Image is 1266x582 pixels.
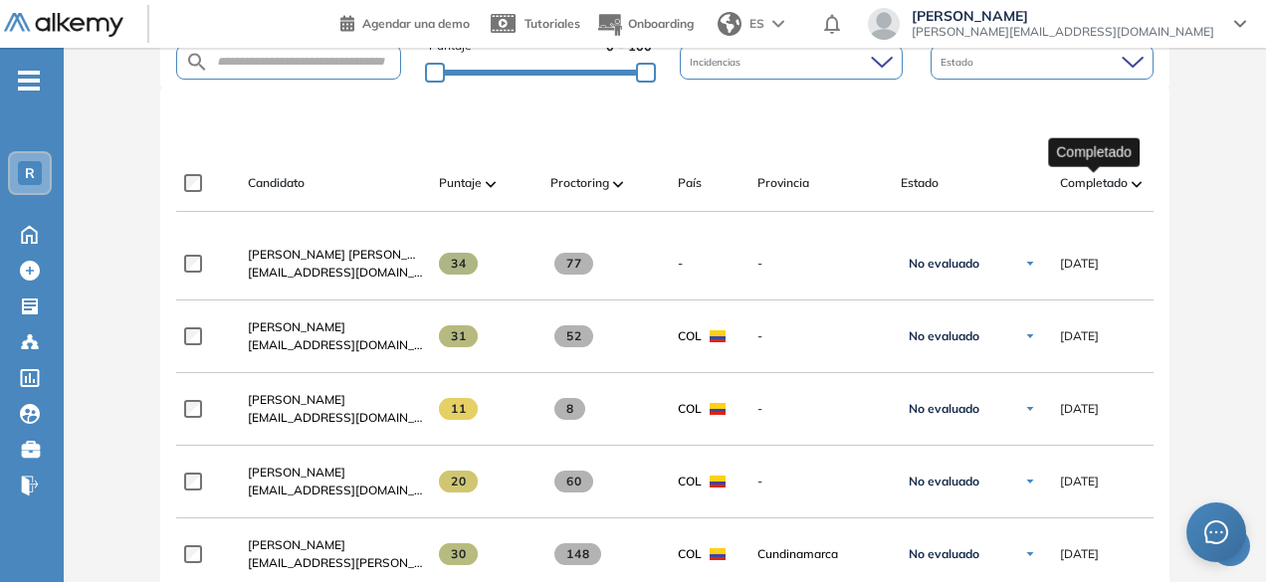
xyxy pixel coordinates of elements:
span: Incidencias [690,55,744,70]
img: arrow [772,20,784,28]
a: [PERSON_NAME] [248,318,423,336]
span: [PERSON_NAME] [PERSON_NAME] [248,247,446,262]
span: Completado [1060,174,1128,192]
span: [EMAIL_ADDRESS][PERSON_NAME][DOMAIN_NAME] [248,554,423,572]
span: [DATE] [1060,400,1099,418]
a: [PERSON_NAME] [248,391,423,409]
span: - [757,400,885,418]
span: 77 [554,253,593,275]
span: [EMAIL_ADDRESS][DOMAIN_NAME] [248,336,423,354]
span: [DATE] [1060,545,1099,563]
span: 148 [554,543,601,565]
span: [EMAIL_ADDRESS][DOMAIN_NAME] [248,482,423,499]
img: COL [710,476,726,487]
img: SEARCH_ALT [185,50,209,75]
span: Provincia [757,174,809,192]
span: 60 [554,471,593,492]
div: Incidencias [680,45,903,80]
a: Agendar una demo [340,10,470,34]
span: Proctoring [550,174,609,192]
span: COL [678,400,702,418]
span: Estado [941,55,977,70]
span: 11 [439,398,478,420]
div: Estado [931,45,1154,80]
span: - [678,255,683,273]
span: 8 [554,398,585,420]
span: No evaluado [909,256,979,272]
span: COL [678,327,702,345]
span: Candidato [248,174,305,192]
span: Agendar una demo [362,16,470,31]
span: ES [749,15,764,33]
span: 34 [439,253,478,275]
span: No evaluado [909,328,979,344]
span: No evaluado [909,474,979,489]
i: - [18,79,40,83]
span: COL [678,545,702,563]
a: [PERSON_NAME] [248,536,423,554]
a: [PERSON_NAME] [248,464,423,482]
span: [DATE] [1060,473,1099,490]
span: - [757,473,885,490]
img: [missing "en.ARROW_ALT" translation] [613,181,623,187]
span: [PERSON_NAME] [248,319,345,334]
img: COL [710,330,726,342]
span: - [757,327,885,345]
span: 31 [439,325,478,347]
span: [PERSON_NAME] [912,8,1214,24]
img: world [718,12,741,36]
img: Ícono de flecha [1024,548,1036,560]
span: [PERSON_NAME][EMAIL_ADDRESS][DOMAIN_NAME] [912,24,1214,40]
span: [PERSON_NAME] [248,465,345,480]
img: Ícono de flecha [1024,258,1036,270]
button: Onboarding [596,3,694,46]
span: [EMAIL_ADDRESS][DOMAIN_NAME] [248,264,423,282]
span: No evaluado [909,546,979,562]
img: Ícono de flecha [1024,330,1036,342]
a: [PERSON_NAME] [PERSON_NAME] [248,246,423,264]
span: No evaluado [909,401,979,417]
span: R [25,165,35,181]
span: [DATE] [1060,327,1099,345]
span: 20 [439,471,478,492]
img: [missing "en.ARROW_ALT" translation] [486,181,496,187]
span: Puntaje [439,174,482,192]
span: [PERSON_NAME] [248,537,345,552]
span: 52 [554,325,593,347]
span: País [678,174,702,192]
img: COL [710,403,726,415]
img: Ícono de flecha [1024,476,1036,487]
div: Completado [1048,137,1140,166]
img: Logo [4,13,123,38]
img: [missing "en.ARROW_ALT" translation] [1132,181,1142,187]
span: 30 [439,543,478,565]
span: Cundinamarca [757,545,885,563]
span: [DATE] [1060,255,1099,273]
span: Estado [901,174,939,192]
span: Tutoriales [525,16,580,31]
span: message [1204,520,1228,544]
img: Ícono de flecha [1024,403,1036,415]
span: Onboarding [628,16,694,31]
span: [PERSON_NAME] [248,392,345,407]
span: COL [678,473,702,490]
span: [EMAIL_ADDRESS][DOMAIN_NAME] [248,409,423,427]
span: - [757,255,885,273]
img: COL [710,548,726,560]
